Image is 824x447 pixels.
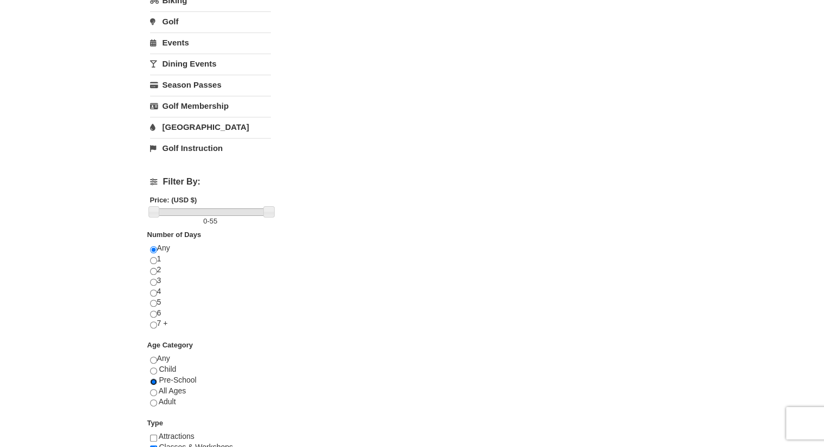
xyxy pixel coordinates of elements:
a: Events [150,32,271,52]
strong: Price: (USD $) [150,196,197,204]
label: - [150,216,271,227]
strong: Age Category [147,341,193,349]
span: Adult [159,397,176,406]
div: Any [150,353,271,418]
span: 0 [203,217,207,225]
a: Golf Membership [150,96,271,116]
span: 55 [210,217,217,225]
span: All Ages [159,386,186,395]
a: Season Passes [150,75,271,95]
h4: Filter By: [150,177,271,187]
a: Golf Instruction [150,138,271,158]
a: Golf [150,11,271,31]
span: Pre-School [159,376,196,384]
span: Attractions [159,432,194,441]
a: Dining Events [150,54,271,74]
a: [GEOGRAPHIC_DATA] [150,117,271,137]
span: Child [159,365,176,373]
strong: Number of Days [147,231,202,239]
div: Any 1 2 3 4 5 6 7 + [150,243,271,340]
strong: Type [147,419,163,427]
